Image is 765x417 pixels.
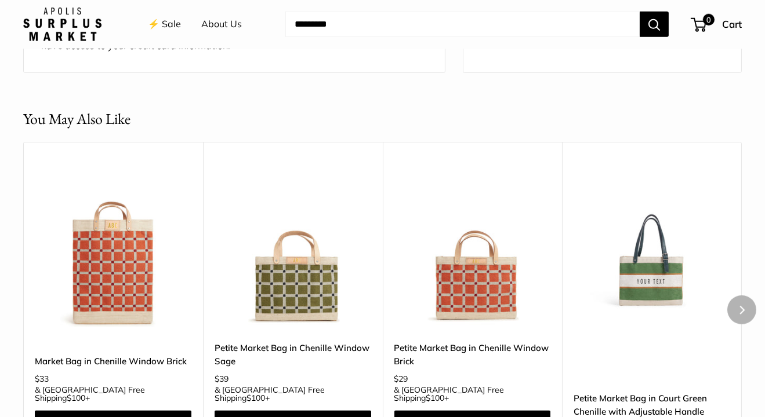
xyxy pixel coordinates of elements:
[67,393,85,403] span: $100
[35,386,191,402] span: & [GEOGRAPHIC_DATA] Free Shipping +
[394,341,551,368] a: Petite Market Bag in Chenille Window Brick
[574,171,730,327] a: description_Our very first Chenille-Jute Market bagdescription_Adjustable Handles for whatever mo...
[23,108,130,130] h2: You May Also Like
[35,171,191,327] img: Market Bag in Chenille Window Brick
[703,14,715,25] span: 0
[692,15,742,34] a: 0 Cart
[201,16,242,33] a: About Us
[722,18,742,30] span: Cart
[215,171,371,327] img: Petite Market Bag in Chenille Window Sage
[574,171,730,327] img: description_Our very first Chenille-Jute Market bag
[35,374,49,384] span: $33
[394,171,551,327] img: Petite Market Bag in Chenille Window Brick
[148,16,181,33] a: ⚡️ Sale
[215,374,229,384] span: $39
[215,341,371,368] a: Petite Market Bag in Chenille Window Sage
[35,171,191,327] a: Market Bag in Chenille Window BrickMarket Bag in Chenille Window Brick
[285,12,640,37] input: Search...
[215,386,371,402] span: & [GEOGRAPHIC_DATA] Free Shipping +
[246,393,265,403] span: $100
[215,171,371,327] a: Petite Market Bag in Chenille Window SagePetite Market Bag in Chenille Window Sage
[727,295,756,324] button: Next
[394,171,551,327] a: Petite Market Bag in Chenille Window BrickPetite Market Bag in Chenille Window Brick
[426,393,445,403] span: $100
[394,374,408,384] span: $29
[35,354,191,368] a: Market Bag in Chenille Window Brick
[23,8,101,41] img: Apolis: Surplus Market
[640,12,669,37] button: Search
[394,386,551,402] span: & [GEOGRAPHIC_DATA] Free Shipping +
